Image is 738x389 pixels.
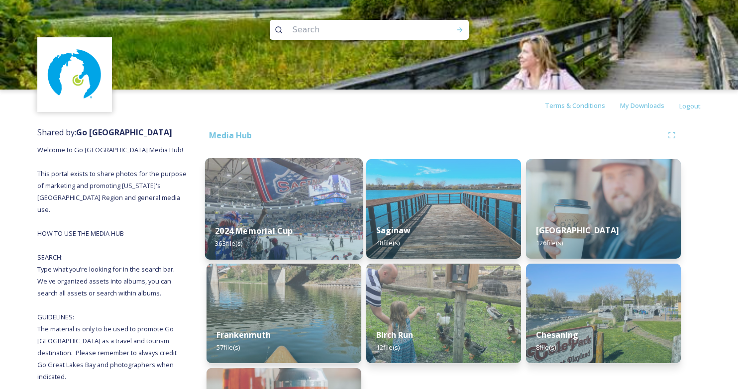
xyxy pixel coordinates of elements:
[288,19,424,41] input: Search
[526,264,681,363] img: 731e43bb-acad-404f-8d9e-5fb2870fb58b.jpg
[536,343,556,352] span: 8 file(s)
[526,159,681,259] img: 3cc189b2-698c-41bc-b226-bbb35eb18875.jpg
[205,158,363,260] img: b51ab6f5-4906-4221-860a-081a7baf0df2.jpg
[215,239,242,248] span: 363 file(s)
[376,329,413,340] strong: Birch Run
[366,264,521,363] img: 5cc4e508-cb7a-403c-86da-9038648a8322.jpg
[216,343,240,352] span: 57 file(s)
[376,225,411,236] strong: Saginaw
[39,39,111,111] img: 4b1bd965-4275-40d4-a85c-fa8e8fbbf971.jpg
[536,225,619,236] strong: [GEOGRAPHIC_DATA]
[536,329,578,340] strong: Chesaning
[536,238,563,247] span: 126 file(s)
[376,238,400,247] span: 48 file(s)
[207,264,361,363] img: 0c8e06e5-8991-41e1-86a5-39adcc075c53.jpg
[366,159,521,259] img: f9b5686f-3d3e-4ec0-9a0a-15cb4701ae40.jpg
[215,225,293,236] strong: 2024 Memorial Cup
[376,343,400,352] span: 12 file(s)
[216,329,271,340] strong: Frankenmuth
